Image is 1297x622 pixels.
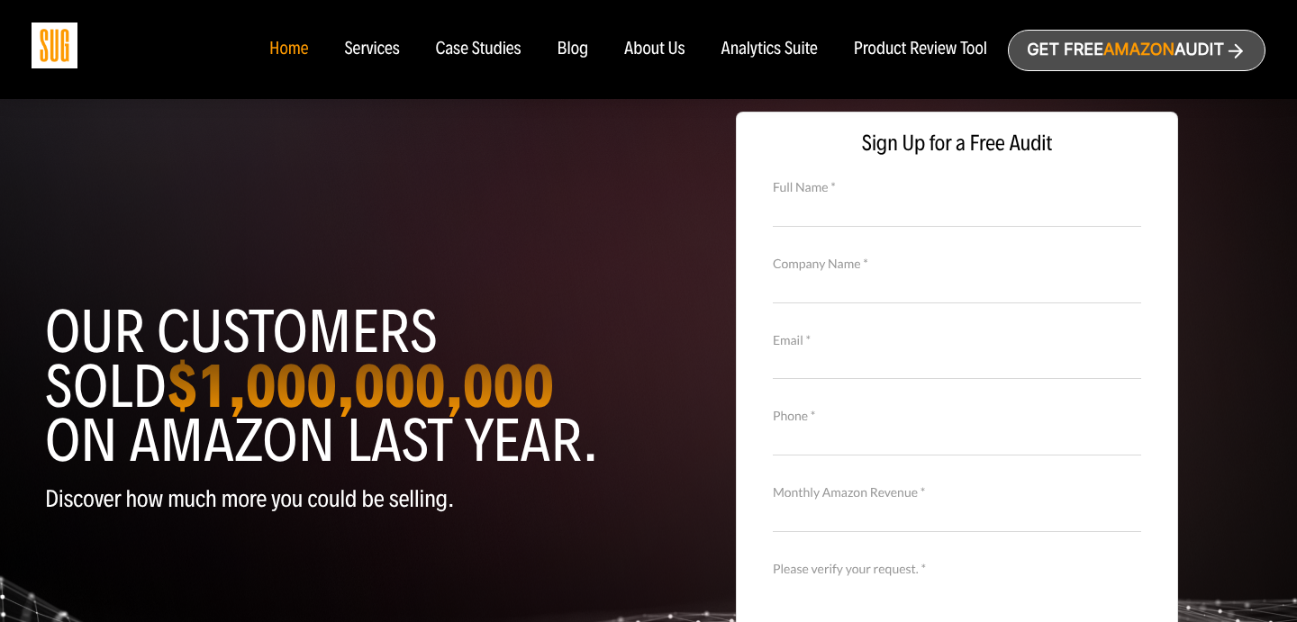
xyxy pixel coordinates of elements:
[624,40,685,59] a: About Us
[773,424,1141,455] input: Contact Number *
[45,486,635,512] p: Discover how much more you could be selling.
[755,131,1159,157] span: Sign Up for a Free Audit
[344,40,399,59] a: Services
[436,40,522,59] a: Case Studies
[558,40,589,59] a: Blog
[32,23,77,68] img: Sug
[854,40,987,59] a: Product Review Tool
[773,559,1141,579] label: Please verify your request. *
[773,330,1141,350] label: Email *
[773,177,1141,197] label: Full Name *
[773,406,1141,426] label: Phone *
[773,500,1141,532] input: Monthly Amazon Revenue *
[1008,30,1265,71] a: Get freeAmazonAudit
[773,194,1141,226] input: Full Name *
[773,482,1141,502] label: Monthly Amazon Revenue *
[721,40,818,59] a: Analytics Suite
[773,271,1141,302] input: Company Name *
[167,349,554,423] strong: $1,000,000,000
[269,40,308,59] a: Home
[773,347,1141,379] input: Email *
[45,305,635,468] h1: Our customers sold on Amazon last year.
[1103,41,1175,59] span: Amazon
[773,254,1141,274] label: Company Name *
